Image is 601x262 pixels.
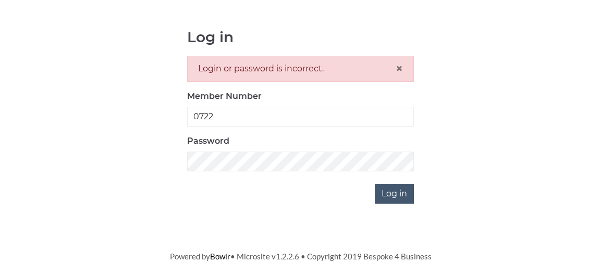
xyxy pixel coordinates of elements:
h1: Log in [187,29,414,45]
label: Password [187,135,229,147]
div: Login or password is incorrect. [187,56,414,82]
span: Powered by • Microsite v1.2.2.6 • Copyright 2019 Bespoke 4 Business [170,252,432,261]
button: Close [396,63,403,75]
label: Member Number [187,90,262,103]
span: × [396,61,403,76]
a: Bowlr [210,252,230,261]
input: Log in [375,184,414,204]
